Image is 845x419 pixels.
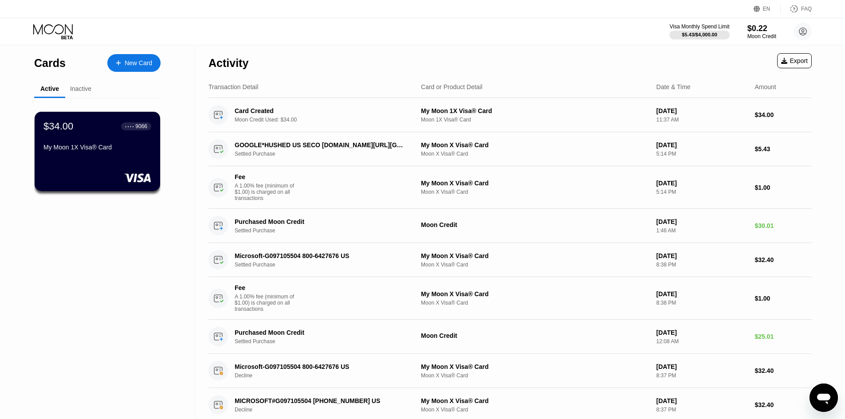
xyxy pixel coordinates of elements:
[781,57,808,64] div: Export
[135,123,147,129] div: 9066
[421,117,649,123] div: Moon 1X Visa® Card
[208,320,812,354] div: Purchased Moon CreditSettled PurchaseMoon Credit[DATE]12:08 AM$25.01
[235,173,297,180] div: Fee
[669,23,729,39] div: Visa Monthly Spend Limit$5.43/$4,000.00
[656,107,748,114] div: [DATE]
[755,401,812,408] div: $32.40
[755,295,812,302] div: $1.00
[656,180,748,187] div: [DATE]
[810,384,838,412] iframe: Button to launch messaging window
[235,151,420,157] div: Settled Purchase
[235,117,420,123] div: Moon Credit Used: $34.00
[656,363,748,370] div: [DATE]
[763,6,770,12] div: EN
[235,329,407,336] div: Purchased Moon Credit
[781,4,812,13] div: FAQ
[669,23,729,30] div: Visa Monthly Spend Limit
[208,354,812,388] div: Microsoft-G097105504 800-6427676 USDeclineMy Moon X Visa® CardMoon X Visa® Card[DATE]8:37 PM$32.40
[125,59,152,67] div: New Card
[421,141,649,149] div: My Moon X Visa® Card
[656,189,748,195] div: 5:14 PM
[70,85,91,92] div: Inactive
[235,183,301,201] div: A 1.00% fee (minimum of $1.00) is charged on all transactions
[421,397,649,404] div: My Moon X Visa® Card
[235,372,420,379] div: Decline
[43,121,73,132] div: $34.00
[754,4,781,13] div: EN
[208,209,812,243] div: Purchased Moon CreditSettled PurchaseMoon Credit[DATE]1:46 AM$30.01
[656,227,748,234] div: 1:46 AM
[747,24,776,33] div: $0.22
[755,256,812,263] div: $32.40
[755,111,812,118] div: $34.00
[40,85,59,92] div: Active
[755,83,776,90] div: Amount
[43,144,151,151] div: My Moon 1X Visa® Card
[656,117,748,123] div: 11:37 AM
[208,57,248,70] div: Activity
[656,262,748,268] div: 8:38 PM
[235,141,407,149] div: GOOGLE*HUSHED US SECO [DOMAIN_NAME][URL][GEOGRAPHIC_DATA]
[755,367,812,374] div: $32.40
[235,407,420,413] div: Decline
[421,363,649,370] div: My Moon X Visa® Card
[235,397,407,404] div: MICROSOFT#G097105504 [PHONE_NUMBER] US
[35,112,160,191] div: $34.00● ● ● ●9066My Moon 1X Visa® Card
[682,32,717,37] div: $5.43 / $4,000.00
[208,98,812,132] div: Card CreatedMoon Credit Used: $34.00My Moon 1X Visa® CardMoon 1X Visa® Card[DATE]11:37 AM$34.00
[421,290,649,298] div: My Moon X Visa® Card
[208,166,812,209] div: FeeA 1.00% fee (minimum of $1.00) is charged on all transactionsMy Moon X Visa® CardMoon X Visa® ...
[208,243,812,277] div: Microsoft-G097105504 800-6427676 USSettled PurchaseMy Moon X Visa® CardMoon X Visa® Card[DATE]8:3...
[777,53,812,68] div: Export
[656,372,748,379] div: 8:37 PM
[656,329,748,336] div: [DATE]
[235,284,297,291] div: Fee
[235,252,407,259] div: Microsoft-G097105504 800-6427676 US
[656,407,748,413] div: 8:37 PM
[125,125,134,128] div: ● ● ● ●
[755,145,812,153] div: $5.43
[421,189,649,195] div: Moon X Visa® Card
[235,338,420,345] div: Settled Purchase
[421,372,649,379] div: Moon X Visa® Card
[421,180,649,187] div: My Moon X Visa® Card
[235,218,407,225] div: Purchased Moon Credit
[656,300,748,306] div: 8:38 PM
[235,107,407,114] div: Card Created
[421,262,649,268] div: Moon X Visa® Card
[656,218,748,225] div: [DATE]
[421,83,483,90] div: Card or Product Detail
[656,338,748,345] div: 12:08 AM
[656,290,748,298] div: [DATE]
[656,83,691,90] div: Date & Time
[747,24,776,39] div: $0.22Moon Credit
[208,83,258,90] div: Transaction Detail
[421,332,649,339] div: Moon Credit
[208,277,812,320] div: FeeA 1.00% fee (minimum of $1.00) is charged on all transactionsMy Moon X Visa® CardMoon X Visa® ...
[656,252,748,259] div: [DATE]
[421,221,649,228] div: Moon Credit
[34,57,66,70] div: Cards
[421,407,649,413] div: Moon X Visa® Card
[107,54,161,72] div: New Card
[235,227,420,234] div: Settled Purchase
[755,222,812,229] div: $30.01
[755,184,812,191] div: $1.00
[755,333,812,340] div: $25.01
[421,300,649,306] div: Moon X Visa® Card
[747,33,776,39] div: Moon Credit
[421,252,649,259] div: My Moon X Visa® Card
[208,132,812,166] div: GOOGLE*HUSHED US SECO [DOMAIN_NAME][URL][GEOGRAPHIC_DATA]Settled PurchaseMy Moon X Visa® CardMoon...
[801,6,812,12] div: FAQ
[656,141,748,149] div: [DATE]
[656,151,748,157] div: 5:14 PM
[656,397,748,404] div: [DATE]
[235,294,301,312] div: A 1.00% fee (minimum of $1.00) is charged on all transactions
[421,151,649,157] div: Moon X Visa® Card
[235,363,407,370] div: Microsoft-G097105504 800-6427676 US
[421,107,649,114] div: My Moon 1X Visa® Card
[235,262,420,268] div: Settled Purchase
